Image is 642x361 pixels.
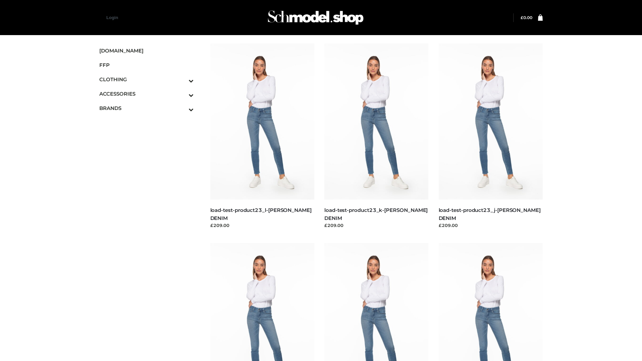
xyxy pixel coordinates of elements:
a: load-test-product23_k-[PERSON_NAME] DENIM [324,207,428,221]
div: £209.00 [439,222,543,229]
span: [DOMAIN_NAME] [99,47,194,54]
a: Login [106,15,118,20]
div: £209.00 [324,222,429,229]
span: £ [521,15,523,20]
a: £0.00 [521,15,532,20]
a: [DOMAIN_NAME] [99,43,194,58]
img: Schmodel Admin 964 [265,4,366,31]
a: CLOTHINGToggle Submenu [99,72,194,87]
span: FFP [99,61,194,69]
button: Toggle Submenu [170,101,194,115]
a: load-test-product23_l-[PERSON_NAME] DENIM [210,207,312,221]
a: FFP [99,58,194,72]
span: CLOTHING [99,76,194,83]
a: BRANDSToggle Submenu [99,101,194,115]
span: ACCESSORIES [99,90,194,98]
a: load-test-product23_j-[PERSON_NAME] DENIM [439,207,541,221]
div: £209.00 [210,222,315,229]
a: ACCESSORIESToggle Submenu [99,87,194,101]
bdi: 0.00 [521,15,532,20]
span: BRANDS [99,104,194,112]
button: Toggle Submenu [170,87,194,101]
button: Toggle Submenu [170,72,194,87]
